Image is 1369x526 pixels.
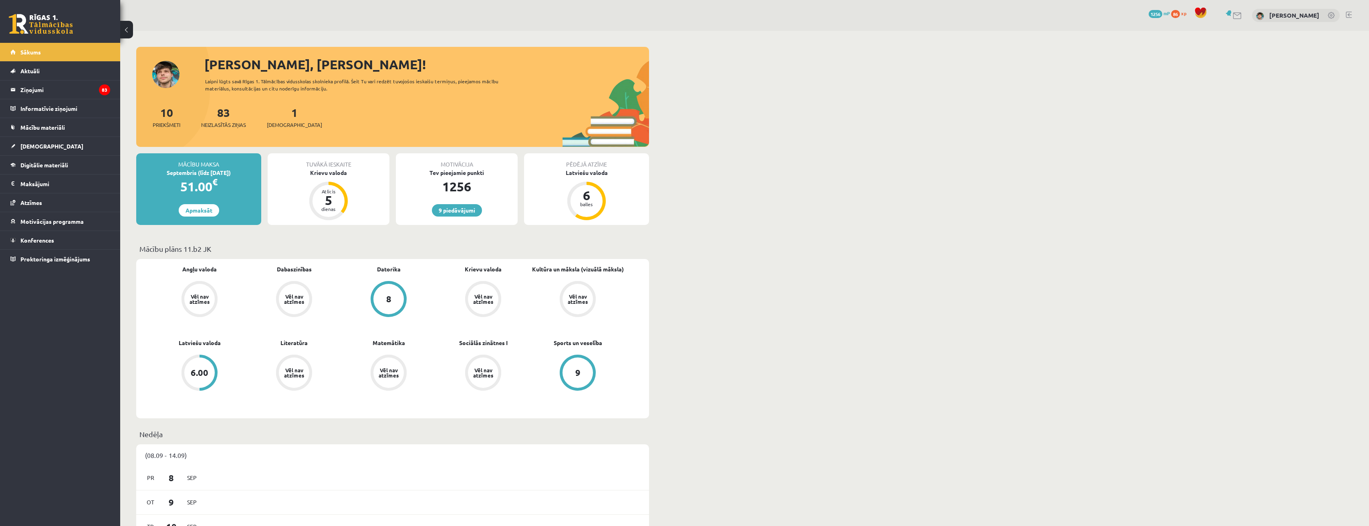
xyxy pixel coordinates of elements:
[20,237,54,244] span: Konferences
[267,121,322,129] span: [DEMOGRAPHIC_DATA]
[139,429,646,440] p: Nedēļa
[268,169,389,177] div: Krievu valoda
[524,169,649,221] a: Latviešu valoda 6 balles
[10,80,110,99] a: Ziņojumi83
[205,78,513,92] div: Laipni lūgts savā Rīgas 1. Tālmācības vidusskolas skolnieka profilā. Šeit Tu vari redzēt tuvojošo...
[530,281,625,319] a: Vēl nav atzīmes
[20,80,110,99] legend: Ziņojumi
[182,265,217,273] a: Angļu valoda
[10,118,110,137] a: Mācību materiāli
[142,496,159,508] span: Ot
[472,367,494,378] div: Vēl nav atzīmes
[386,295,391,303] div: 8
[191,368,208,377] div: 6.00
[396,177,518,196] div: 1256
[188,294,211,304] div: Vēl nav atzīmes
[20,255,90,263] span: Proktoringa izmēģinājums
[377,367,400,378] div: Vēl nav atzīmes
[10,212,110,231] a: Motivācijas programma
[524,153,649,169] div: Pēdējā atzīme
[1149,10,1162,18] span: 1256
[136,444,649,466] div: (08.09 - 14.09)
[183,472,200,484] span: Sep
[396,169,518,177] div: Tev pieejamie punkti
[530,355,625,392] a: 9
[20,99,110,118] legend: Informatīvie ziņojumi
[1269,11,1319,19] a: [PERSON_NAME]
[459,339,508,347] a: Sociālās zinātnes I
[142,472,159,484] span: Pr
[341,355,436,392] a: Vēl nav atzīmes
[179,339,221,347] a: Latviešu valoda
[317,194,341,207] div: 5
[532,265,624,273] a: Kultūra un māksla (vizuālā māksla)
[436,281,530,319] a: Vēl nav atzīmes
[280,339,308,347] a: Literatūra
[1163,10,1170,16] span: mP
[436,355,530,392] a: Vēl nav atzīmes
[183,496,200,508] span: Sep
[10,250,110,268] a: Proktoringa izmēģinājums
[201,105,246,129] a: 83Neizlasītās ziņas
[1181,10,1186,16] span: xp
[377,265,401,273] a: Datorika
[247,355,341,392] a: Vēl nav atzīmes
[10,137,110,155] a: [DEMOGRAPHIC_DATA]
[20,67,40,74] span: Aktuāli
[136,169,261,177] div: Septembris (līdz [DATE])
[204,55,649,74] div: [PERSON_NAME], [PERSON_NAME]!
[283,294,305,304] div: Vēl nav atzīmes
[472,294,494,304] div: Vēl nav atzīmes
[267,105,322,129] a: 1[DEMOGRAPHIC_DATA]
[396,153,518,169] div: Motivācija
[159,471,184,484] span: 8
[432,204,482,217] a: 9 piedāvājumi
[283,367,305,378] div: Vēl nav atzīmes
[575,368,581,377] div: 9
[1171,10,1190,16] a: 86 xp
[10,231,110,249] a: Konferences
[554,339,602,347] a: Sports un veselība
[153,105,180,129] a: 10Priekšmeti
[268,153,389,169] div: Tuvākā ieskaite
[139,243,646,254] p: Mācību plāns 11.b2 JK
[268,169,389,221] a: Krievu valoda Atlicis 5 dienas
[567,294,589,304] div: Vēl nav atzīmes
[179,204,219,217] a: Apmaksāt
[20,124,65,131] span: Mācību materiāli
[10,62,110,80] a: Aktuāli
[317,207,341,211] div: dienas
[136,177,261,196] div: 51.00
[20,48,41,56] span: Sākums
[20,199,42,206] span: Atzīmes
[212,176,218,188] span: €
[159,496,184,509] span: 9
[1171,10,1180,18] span: 86
[152,355,247,392] a: 6.00
[10,193,110,212] a: Atzīmes
[20,143,83,150] span: [DEMOGRAPHIC_DATA]
[20,218,84,225] span: Motivācijas programma
[10,175,110,193] a: Maksājumi
[575,189,599,202] div: 6
[1256,12,1264,20] img: Oskars Lācis
[201,121,246,129] span: Neizlasītās ziņas
[317,189,341,194] div: Atlicis
[20,175,110,193] legend: Maksājumi
[153,121,180,129] span: Priekšmeti
[99,84,110,95] i: 83
[10,156,110,174] a: Digitālie materiāli
[247,281,341,319] a: Vēl nav atzīmes
[20,161,68,169] span: Digitālie materiāli
[341,281,436,319] a: 8
[373,339,405,347] a: Matemātika
[10,43,110,61] a: Sākums
[277,265,312,273] a: Dabaszinības
[465,265,502,273] a: Krievu valoda
[10,99,110,118] a: Informatīvie ziņojumi
[9,14,73,34] a: Rīgas 1. Tālmācības vidusskola
[136,153,261,169] div: Mācību maksa
[524,169,649,177] div: Latviešu valoda
[575,202,599,207] div: balles
[1149,10,1170,16] a: 1256 mP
